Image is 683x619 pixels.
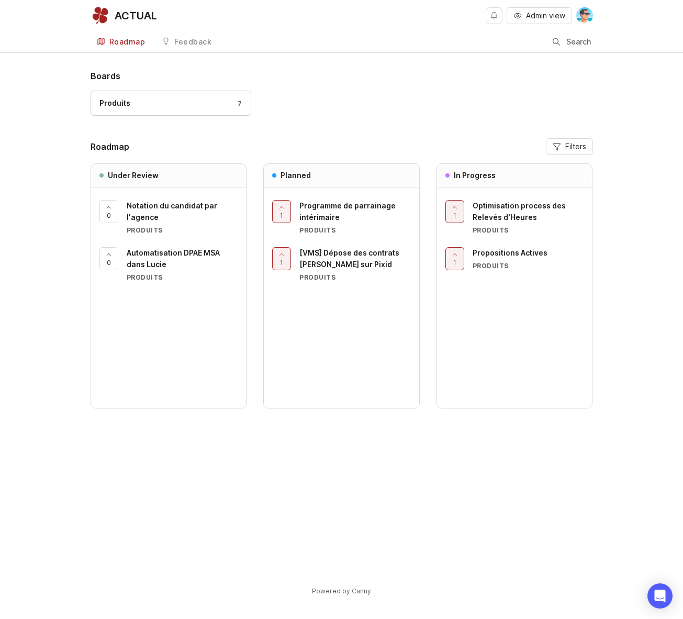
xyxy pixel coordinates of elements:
[127,248,220,269] span: Automatisation DPAE MSA dans Lucie
[99,247,118,270] button: 0
[453,211,456,220] span: 1
[445,247,464,270] button: 1
[473,247,584,270] a: Propositions ActivesProduits
[576,7,593,24] img: Benjamin Hareau
[127,273,238,282] div: Produits
[91,70,593,82] h1: Boards
[486,7,502,24] button: Notifications
[155,31,218,53] a: Feedback
[299,248,399,269] span: [VMS] Dépose des contrats [PERSON_NAME] sur Pixid
[127,226,238,235] div: Produits
[299,247,411,282] a: [VMS] Dépose des contrats [PERSON_NAME] sur PixidProduits
[91,6,109,25] img: ACTUAL logo
[526,10,565,21] span: Admin view
[281,170,311,181] h3: Planned
[473,248,547,257] span: Propositions Actives
[647,583,673,609] div: Open Intercom Messenger
[91,91,251,116] a: Produits7
[127,200,238,235] a: Notation du candidat par l'agenceProduits
[299,226,411,235] div: Produits
[272,247,291,270] button: 1
[299,273,411,282] div: Produits
[127,201,217,222] span: Notation du candidat par l'agence
[232,99,242,108] div: 7
[91,140,129,153] h2: Roadmap
[108,170,159,181] h3: Under Review
[115,10,157,21] div: ACTUAL
[507,7,572,24] button: Admin view
[99,97,130,109] div: Produits
[280,211,283,220] span: 1
[280,258,283,267] span: 1
[473,226,584,235] div: Produits
[473,261,584,270] div: Produits
[454,170,496,181] h3: In Progress
[445,200,464,223] button: 1
[473,200,584,235] a: Optimisation process des Relevés d'HeuresProduits
[565,141,586,152] span: Filters
[453,258,456,267] span: 1
[473,201,566,222] span: Optimisation process des Relevés d'Heures
[91,31,152,53] a: Roadmap
[299,201,396,222] span: Programme de parrainage intérimaire
[127,247,238,282] a: Automatisation DPAE MSA dans LucieProduits
[272,200,291,223] button: 1
[546,138,593,155] button: Filters
[174,38,211,46] div: Feedback
[109,38,145,46] div: Roadmap
[107,211,111,220] span: 0
[310,585,373,597] a: Powered by Canny
[107,258,111,267] span: 0
[299,200,411,235] a: Programme de parrainage intérimaireProduits
[99,200,118,223] button: 0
